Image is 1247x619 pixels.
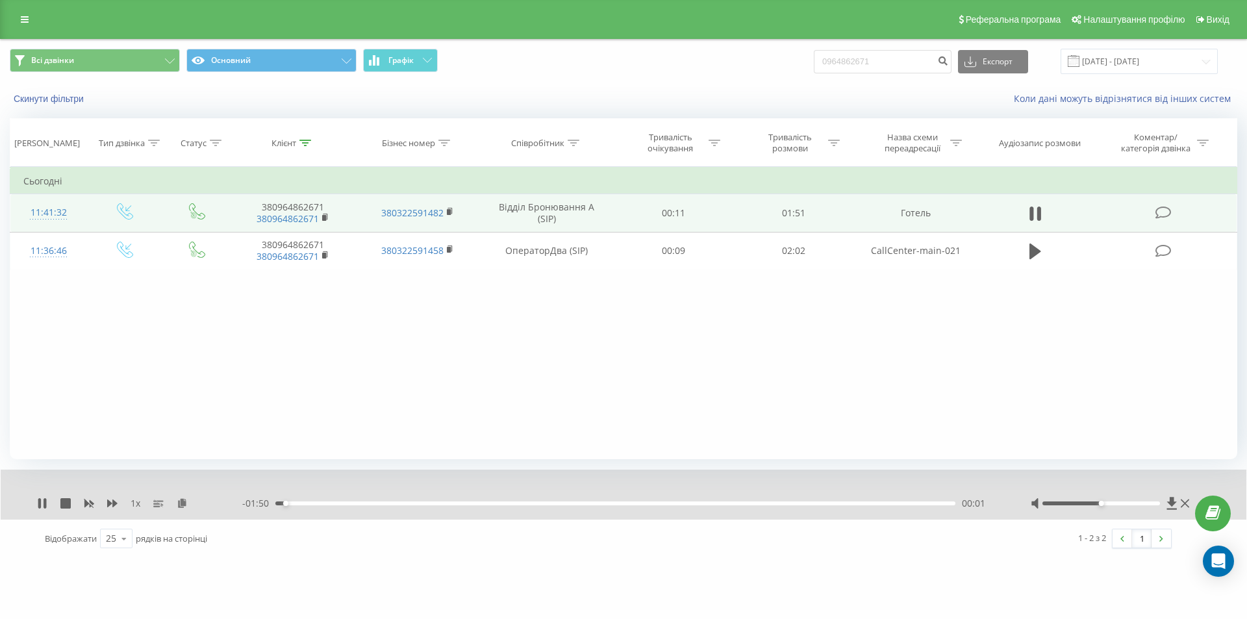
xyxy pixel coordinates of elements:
[1207,14,1229,25] span: Вихід
[1132,529,1152,548] a: 1
[1083,14,1185,25] span: Налаштування профілю
[733,232,853,270] td: 02:02
[1098,501,1103,506] div: Accessibility label
[1118,132,1194,154] div: Коментар/категорія дзвінка
[636,132,705,154] div: Тривалість очікування
[231,232,355,270] td: 380964862671
[363,49,438,72] button: Графік
[877,132,947,154] div: Назва схеми переадресації
[733,194,853,232] td: 01:51
[136,533,207,544] span: рядків на сторінці
[283,501,288,506] div: Accessibility label
[231,194,355,232] td: 380964862671
[853,194,978,232] td: Готель
[23,238,74,264] div: 11:36:46
[10,168,1237,194] td: Сьогодні
[999,138,1081,149] div: Аудіозапис розмови
[479,194,614,232] td: Відділ Бронювання A (SIP)
[511,138,564,149] div: Співробітник
[958,50,1028,73] button: Експорт
[814,50,951,73] input: Пошук за номером
[14,138,80,149] div: [PERSON_NAME]
[382,138,435,149] div: Бізнес номер
[257,212,319,225] a: 380964862671
[614,194,733,232] td: 00:11
[10,93,90,105] button: Скинути фільтри
[242,497,275,510] span: - 01:50
[181,138,207,149] div: Статус
[853,232,978,270] td: CallCenter-main-021
[381,207,444,219] a: 380322591482
[186,49,357,72] button: Основний
[614,232,733,270] td: 00:09
[23,200,74,225] div: 11:41:32
[479,232,614,270] td: ОператорДва (SIP)
[966,14,1061,25] span: Реферальна програма
[388,56,414,65] span: Графік
[1078,531,1106,544] div: 1 - 2 з 2
[131,497,140,510] span: 1 x
[99,138,145,149] div: Тип дзвінка
[381,244,444,257] a: 380322591458
[271,138,296,149] div: Клієнт
[755,132,825,154] div: Тривалість розмови
[1014,92,1237,105] a: Коли дані можуть відрізнятися вiд інших систем
[45,533,97,544] span: Відображати
[257,250,319,262] a: 380964862671
[1203,546,1234,577] div: Open Intercom Messenger
[10,49,180,72] button: Всі дзвінки
[962,497,985,510] span: 00:01
[106,532,116,545] div: 25
[31,55,74,66] span: Всі дзвінки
